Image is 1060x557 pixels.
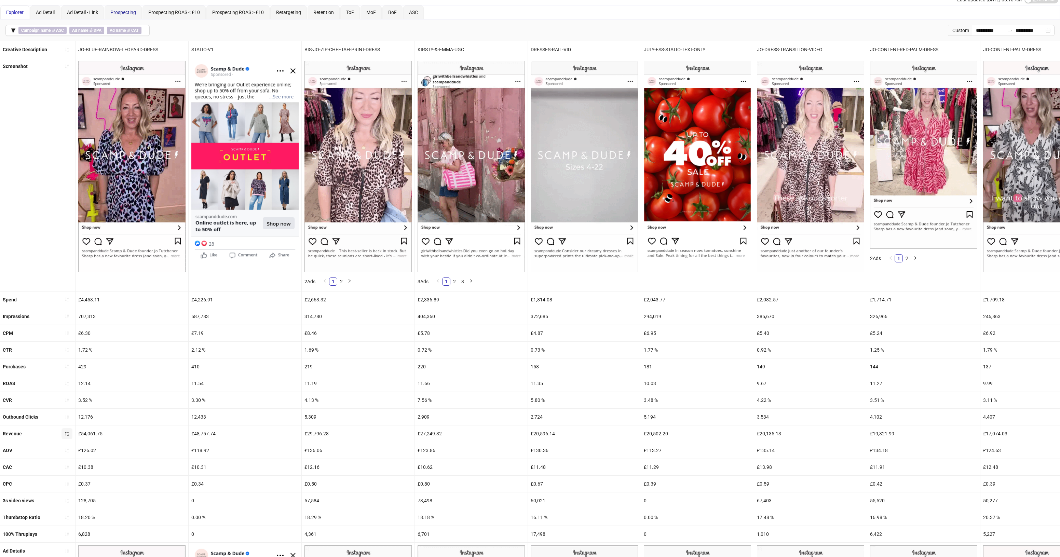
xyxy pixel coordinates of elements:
[302,325,415,341] div: £8.46
[528,442,641,459] div: £130.36
[18,27,67,34] span: ∋
[469,279,473,283] span: right
[329,278,337,285] a: 1
[641,41,754,58] div: JULY-ESS-STATIC-TEXT-ONLY
[212,10,264,15] span: Prospecting ROAS > £10
[434,277,442,286] li: Previous Page
[302,492,415,509] div: 57,584
[641,358,754,375] div: 181
[870,61,977,249] img: Screenshot 120229117933920005
[867,409,980,425] div: 4,102
[867,476,980,492] div: £0.42
[528,291,641,308] div: £1,814.08
[76,342,188,358] div: 1.72 %
[189,459,301,475] div: £10.31
[528,325,641,341] div: £4.87
[754,492,867,509] div: 67,403
[418,61,525,272] img: Screenshot 120229096057850005
[76,492,188,509] div: 128,705
[528,425,641,442] div: £20,596.14
[189,492,301,509] div: 0
[418,279,429,284] span: 3 Ads
[65,465,69,470] span: sort-ascending
[65,47,69,52] span: sort-ascending
[641,375,754,392] div: 10.03
[415,425,528,442] div: £27,249.32
[641,409,754,425] div: 5,194
[76,509,188,526] div: 18.20 %
[3,330,13,336] b: CPM
[459,277,467,286] li: 3
[415,308,528,325] div: 404,360
[304,61,412,272] img: Screenshot 120228629552440005
[867,375,980,392] div: 11.27
[467,277,475,286] button: right
[948,25,972,36] div: Custom
[302,442,415,459] div: £136.06
[337,277,345,286] li: 2
[346,10,354,15] span: ToF
[528,308,641,325] div: 372,685
[528,459,641,475] div: £11.48
[754,425,867,442] div: £20,135.13
[302,476,415,492] div: £0.50
[110,10,136,15] span: Prospecting
[329,277,337,286] li: 1
[189,358,301,375] div: 410
[888,256,893,260] span: left
[189,409,301,425] div: 12,433
[338,278,345,285] a: 2
[56,28,64,33] b: ASC
[531,61,638,272] img: Screenshot 120225798249730005
[3,481,12,487] b: CPC
[757,61,864,272] img: Screenshot 120228629552450005
[641,459,754,475] div: £11.29
[754,409,867,425] div: 3,534
[754,375,867,392] div: 9.67
[323,279,327,283] span: left
[65,515,69,520] span: sort-ascending
[76,526,188,542] div: 6,828
[302,526,415,542] div: 4,361
[11,28,16,33] span: filter
[69,27,104,34] span: ∌
[3,531,37,537] b: 100% Thruplays
[867,442,980,459] div: £134.18
[641,342,754,358] div: 1.77 %
[870,256,881,261] span: 2 Ads
[5,25,150,36] button: Campaign name ∋ ASCAd name ∌ DPAAd name ∌ CAT
[641,442,754,459] div: £113.27
[302,409,415,425] div: 5,309
[641,291,754,308] div: £2,043.77
[65,330,69,335] span: sort-ascending
[302,342,415,358] div: 1.69 %
[641,308,754,325] div: 294,019
[442,277,450,286] li: 1
[415,358,528,375] div: 220
[189,526,301,542] div: 0
[3,414,38,420] b: Outbound Clicks
[76,392,188,408] div: 3.52 %
[6,10,24,15] span: Explorer
[895,254,903,262] li: 1
[911,254,919,262] li: Next Page
[191,61,299,261] img: Screenshot 120219994823210005
[65,448,69,453] span: sort-ascending
[867,291,980,308] div: £1,714.71
[644,61,751,272] img: Screenshot 120230109602850005
[65,381,69,386] span: sort-ascending
[754,41,867,58] div: JO-DRESS-TRANSITION-VIDEO
[911,254,919,262] button: right
[302,509,415,526] div: 18.29 %
[415,492,528,509] div: 73,498
[76,459,188,475] div: £10.38
[415,526,528,542] div: 6,701
[189,325,301,341] div: £7.19
[345,277,354,286] button: right
[189,442,301,459] div: £118.92
[886,254,895,262] li: Previous Page
[867,509,980,526] div: 16.98 %
[867,425,980,442] div: £19,321.99
[76,41,188,58] div: JO-BLUE-RAINBOW-LEOPARD-DRESS
[867,392,980,408] div: 3.51 %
